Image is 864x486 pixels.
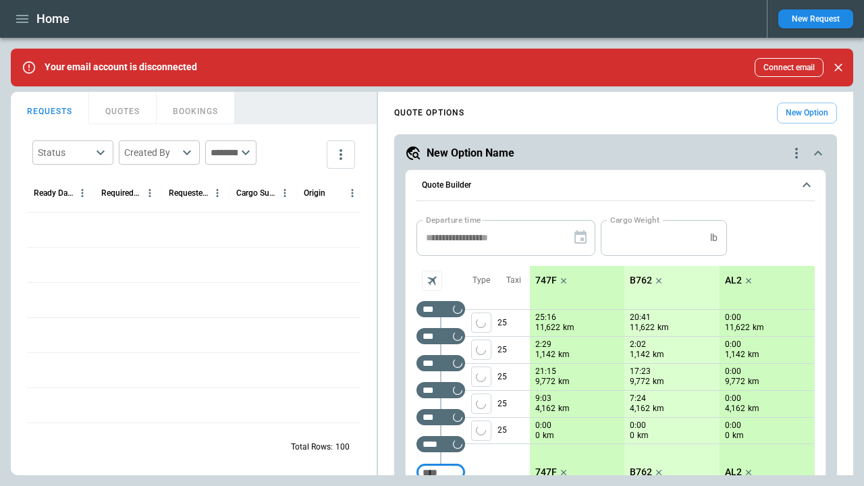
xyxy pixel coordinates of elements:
p: 25:16 [535,313,556,323]
div: Status [38,146,92,159]
div: Cargo Summary [236,188,276,198]
p: km [653,349,664,360]
span: Type of sector [471,394,491,414]
p: km [558,349,570,360]
button: Connect email [755,58,823,77]
p: 2:29 [535,340,551,350]
div: Too short [416,436,465,452]
h4: QUOTE OPTIONS [394,110,464,116]
p: AL2 [725,466,742,478]
p: 747F [535,466,557,478]
p: km [748,349,759,360]
p: 9,772 [725,376,745,387]
p: km [543,430,554,441]
p: 25 [497,391,530,417]
p: 0:00 [725,421,741,431]
p: 100 [335,441,350,453]
span: Aircraft selection [422,271,442,291]
p: km [558,376,570,387]
p: 0:00 [725,340,741,350]
button: Quote Builder [416,170,815,201]
div: Ready Date & Time (UTC) [34,188,74,198]
button: BOOKINGS [157,92,235,124]
span: Type of sector [471,421,491,441]
p: km [748,403,759,414]
p: 17:23 [630,367,651,377]
p: 0:00 [535,421,551,431]
h1: Home [36,11,70,27]
div: Too short [416,409,465,425]
p: 1,142 [535,349,556,360]
p: km [637,430,649,441]
button: left aligned [471,394,491,414]
p: 0:00 [725,313,741,323]
p: 4,162 [535,403,556,414]
p: Taxi [506,275,521,286]
button: New Request [778,9,853,28]
label: Cargo Weight [610,214,659,225]
div: Required Date & Time (UTC) [101,188,141,198]
div: Too short [416,355,465,371]
button: Ready Date & Time (UTC) column menu [74,184,91,202]
p: 25 [497,418,530,443]
div: dismiss [829,53,848,82]
p: lb [710,232,718,244]
p: Total Rows: [291,441,333,453]
button: Cargo Summary column menu [276,184,294,202]
button: more [327,140,355,169]
p: 0:00 [725,367,741,377]
p: 4,162 [725,403,745,414]
p: km [653,376,664,387]
div: Requested Route [169,188,209,198]
button: left aligned [471,313,491,333]
p: 25 [497,364,530,390]
p: 11,622 [630,322,655,333]
h5: New Option Name [427,146,514,161]
p: Your email account is disconnected [45,61,197,73]
p: 1,142 [725,349,745,360]
p: 11,622 [535,322,560,333]
button: New Option [777,103,837,124]
button: REQUESTS [11,92,89,124]
p: 9:03 [535,394,551,404]
button: Origin column menu [344,184,361,202]
p: AL2 [725,275,742,286]
p: 11,622 [725,322,750,333]
p: 747F [535,275,557,286]
div: Origin [304,188,325,198]
button: QUOTES [89,92,157,124]
button: left aligned [471,340,491,360]
p: km [653,403,664,414]
p: km [657,322,669,333]
span: Type of sector [471,367,491,387]
p: km [748,376,759,387]
button: Close [829,58,848,77]
div: Too short [416,328,465,344]
span: Type of sector [471,313,491,333]
p: B762 [630,275,652,286]
p: km [732,430,744,441]
div: Too short [416,301,465,317]
button: Required Date & Time (UTC) column menu [141,184,159,202]
button: left aligned [471,421,491,441]
p: 4,162 [630,403,650,414]
p: km [563,322,574,333]
div: quote-option-actions [788,145,805,161]
p: 0:00 [630,421,646,431]
p: Type [473,275,490,286]
p: 21:15 [535,367,556,377]
p: 9,772 [535,376,556,387]
p: 0 [535,430,540,441]
p: 7:24 [630,394,646,404]
label: Departure time [426,214,481,225]
div: Too short [416,464,465,481]
p: 25 [497,337,530,363]
p: 1,142 [630,349,650,360]
p: B762 [630,466,652,478]
div: Created By [124,146,178,159]
p: 9,772 [630,376,650,387]
button: Requested Route column menu [209,184,226,202]
h6: Quote Builder [422,181,471,190]
p: 0:00 [725,394,741,404]
p: 25 [497,310,530,336]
